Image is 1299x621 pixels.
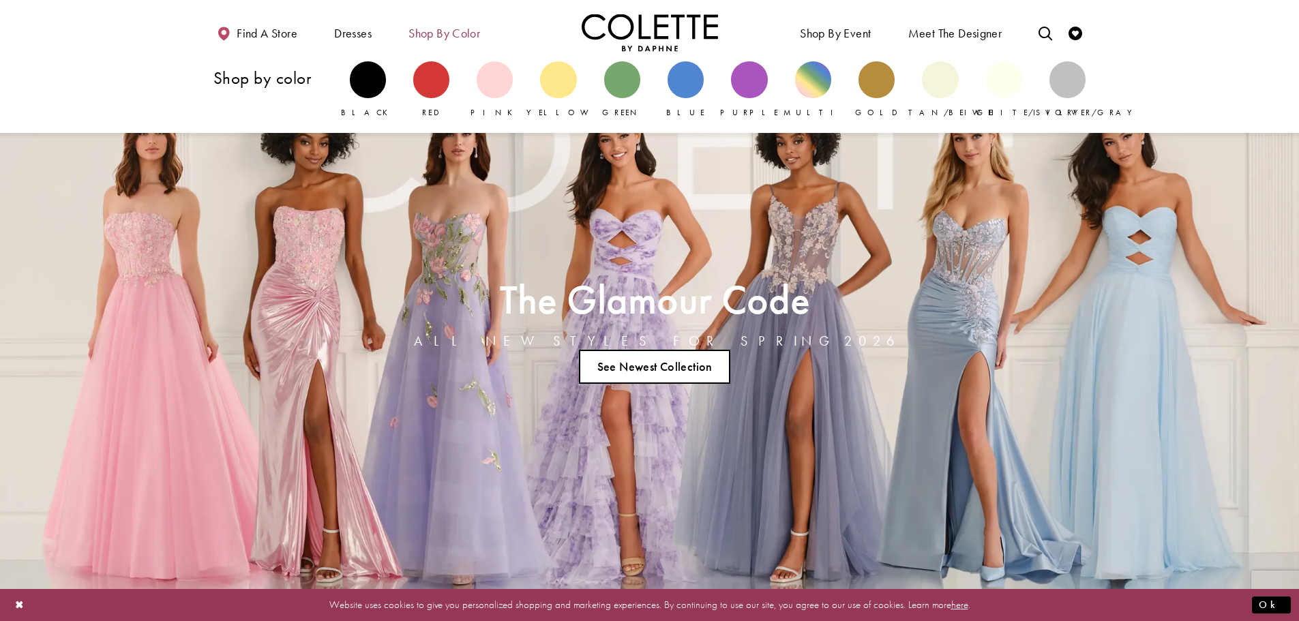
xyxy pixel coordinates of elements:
span: Red [422,107,440,118]
span: Shop by color [405,14,483,51]
h3: Shop by color [213,69,336,87]
ul: Slider Links [410,344,899,389]
a: Tan/Beige [922,61,958,119]
h2: The Glamour Code [414,281,895,318]
span: White/Ivory [972,107,1086,118]
button: Close Dialog [8,593,31,617]
a: Blue [668,61,704,119]
a: Green [604,61,640,119]
button: Submit Dialog [1252,596,1291,614]
a: Black [350,61,386,119]
a: Toggle search [1035,14,1056,51]
a: Check Wishlist [1065,14,1086,51]
a: Purple [731,61,767,119]
a: Pink [477,61,513,119]
span: Green [602,107,642,118]
span: Multi [783,107,842,118]
span: Dresses [331,14,375,51]
img: Colette by Daphne [582,14,718,51]
span: Gold [855,107,899,118]
span: Purple [720,107,779,118]
a: Yellow [540,61,576,119]
span: Pink [471,107,520,118]
span: Shop by color [408,27,480,40]
p: Website uses cookies to give you personalized shopping and marketing experiences. By continuing t... [98,596,1201,614]
span: Shop By Event [800,27,871,40]
h4: ALL NEW STYLES FOR SPRING 2026 [414,333,895,348]
span: Shop By Event [796,14,874,51]
a: Find a store [213,14,301,51]
a: Gold [858,61,895,119]
span: Find a store [237,27,297,40]
span: Dresses [334,27,372,40]
a: Silver/Gray [1049,61,1086,119]
span: Yellow [526,107,595,118]
span: Silver/Gray [1036,107,1139,118]
a: White/Ivory [986,61,1022,119]
a: See Newest Collection The Glamour Code ALL NEW STYLES FOR SPRING 2026 [579,350,730,384]
span: Meet the designer [908,27,1002,40]
a: Red [413,61,449,119]
a: Meet the designer [905,14,1006,51]
a: here [951,598,968,611]
span: Black [341,107,395,118]
span: Blue [666,107,705,118]
a: Visit Home Page [582,14,718,51]
a: Multi [795,61,831,119]
span: Tan/Beige [908,107,994,118]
